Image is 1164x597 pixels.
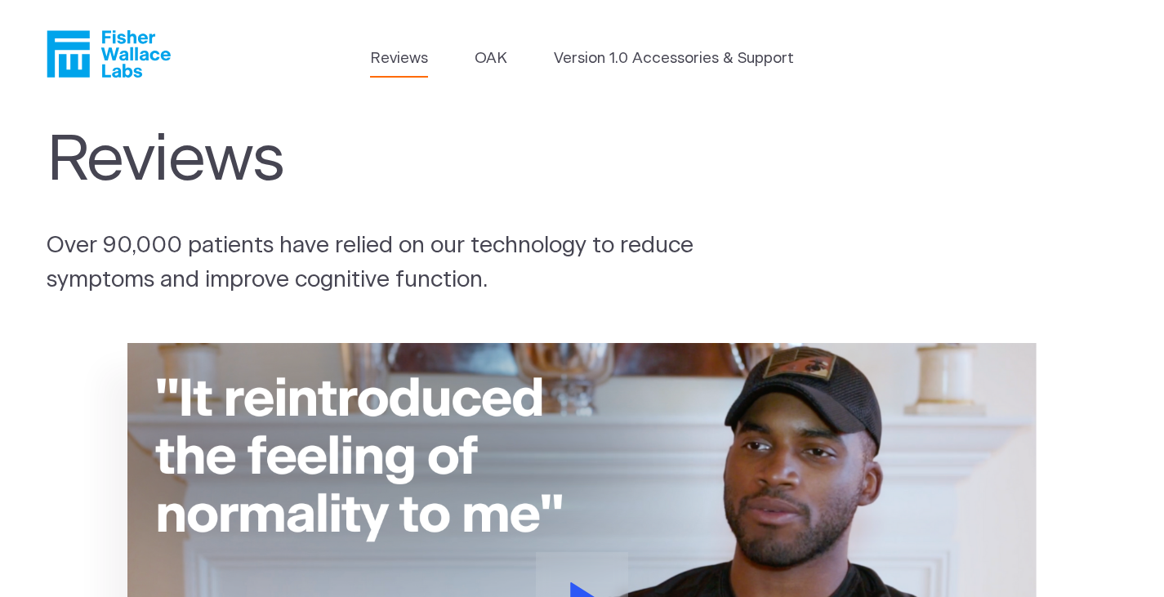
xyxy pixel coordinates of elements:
h1: Reviews [47,123,726,198]
p: Over 90,000 patients have relied on our technology to reduce symptoms and improve cognitive funct... [47,229,760,298]
a: OAK [475,47,507,70]
a: Fisher Wallace [47,30,171,78]
a: Reviews [370,47,428,70]
a: Version 1.0 Accessories & Support [554,47,794,70]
